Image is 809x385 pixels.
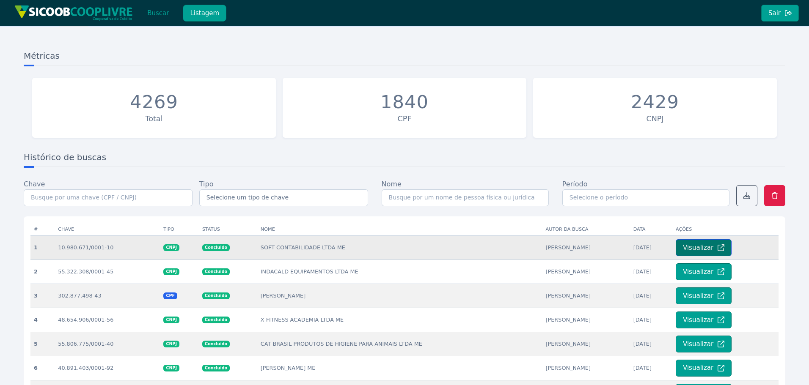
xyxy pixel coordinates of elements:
th: Ações [672,223,779,236]
th: Nome [257,223,542,236]
span: Concluido [202,244,230,251]
span: Concluido [202,341,230,347]
span: CNPJ [163,244,179,251]
td: [PERSON_NAME] [542,259,630,284]
td: 10.980.671/0001-10 [55,235,160,259]
span: Concluido [202,317,230,323]
td: 40.891.403/0001-92 [55,356,160,380]
td: 302.877.498-43 [55,284,160,308]
button: Visualizar [676,287,732,304]
div: Total [36,113,272,124]
th: Autor da busca [542,223,630,236]
td: [PERSON_NAME] [542,235,630,259]
div: CPF [287,113,522,124]
span: CNPJ [163,268,179,275]
button: Visualizar [676,239,732,256]
span: CNPJ [163,365,179,371]
td: 55.806.775/0001-40 [55,332,160,356]
td: INDACALD EQUIPAMENTOS LTDA ME [257,259,542,284]
h3: Métricas [24,50,785,66]
th: 3 [30,284,55,308]
label: Chave [24,179,45,189]
td: [DATE] [630,308,672,332]
td: SOFT CONTABILIDADE LTDA ME [257,235,542,259]
td: [PERSON_NAME] [542,332,630,356]
td: 48.654.906/0001-56 [55,308,160,332]
th: 2 [30,259,55,284]
button: Visualizar [676,311,732,328]
td: [PERSON_NAME] [542,284,630,308]
label: Tipo [199,179,214,189]
button: Visualizar [676,336,732,352]
span: Concluido [202,365,230,371]
label: Período [562,179,588,189]
th: Data [630,223,672,236]
td: [PERSON_NAME] [542,356,630,380]
td: [DATE] [630,284,672,308]
td: 55.322.308/0001-45 [55,259,160,284]
th: Status [199,223,257,236]
td: [DATE] [630,332,672,356]
span: Concluido [202,292,230,299]
td: [PERSON_NAME] ME [257,356,542,380]
div: 1840 [380,91,429,113]
div: 4269 [130,91,178,113]
td: [DATE] [630,356,672,380]
button: Sair [761,5,799,22]
th: 6 [30,356,55,380]
td: [DATE] [630,235,672,259]
span: CPF [163,292,177,299]
td: [PERSON_NAME] [257,284,542,308]
span: Concluido [202,268,230,275]
th: 1 [30,235,55,259]
div: 2429 [631,91,679,113]
h3: Histórico de buscas [24,151,785,167]
th: 4 [30,308,55,332]
th: Chave [55,223,160,236]
img: img/sicoob_cooplivre.png [14,5,133,21]
label: Nome [382,179,402,189]
input: Busque por um nome de pessoa física ou jurídica [382,189,549,206]
td: [DATE] [630,259,672,284]
th: 5 [30,332,55,356]
div: CNPJ [537,113,773,124]
button: Buscar [140,5,176,22]
span: CNPJ [163,341,179,347]
button: Visualizar [676,263,732,280]
th: # [30,223,55,236]
th: Tipo [160,223,199,236]
input: Selecione o período [562,189,729,206]
span: CNPJ [163,317,179,323]
input: Busque por uma chave (CPF / CNPJ) [24,189,193,206]
td: [PERSON_NAME] [542,308,630,332]
td: X FITNESS ACADEMIA LTDA ME [257,308,542,332]
button: Listagem [183,5,226,22]
button: Visualizar [676,360,732,377]
td: CAT BRASIL PRODUTOS DE HIGIENE PARA ANIMAIS LTDA ME [257,332,542,356]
